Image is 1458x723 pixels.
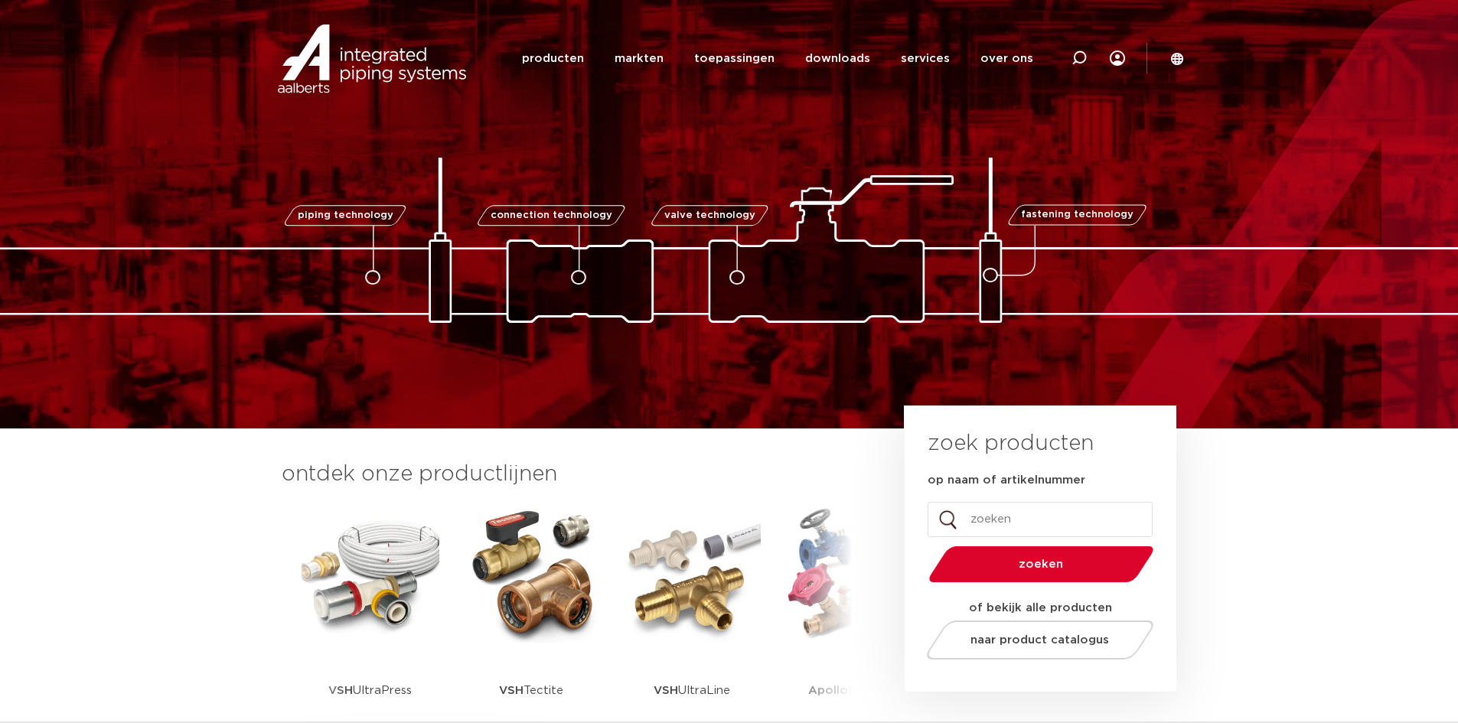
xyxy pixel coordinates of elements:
h3: zoek producten [928,428,1094,459]
a: naar product catalogus [922,620,1157,659]
a: over ons [980,29,1033,88]
span: connection technology [490,210,612,220]
button: zoeken [922,545,1160,584]
span: zoeken [968,559,1114,570]
span: fastening technology [1021,210,1133,220]
h3: ontdek onze productlijnen [282,459,853,490]
strong: VSH [654,685,678,696]
strong: VSH [328,685,353,696]
strong: VSH [499,685,524,696]
strong: Apollo [808,685,848,696]
a: downloads [805,29,870,88]
span: piping technology [298,210,393,220]
a: producten [522,29,584,88]
label: op naam of artikelnummer [928,473,1085,488]
span: naar product catalogus [970,634,1109,646]
span: valve technology [664,210,755,220]
strong: of bekijk alle producten [969,602,1112,614]
input: zoeken [928,502,1153,537]
a: toepassingen [694,29,775,88]
nav: Menu [522,29,1033,88]
a: services [901,29,950,88]
a: markten [615,29,664,88]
